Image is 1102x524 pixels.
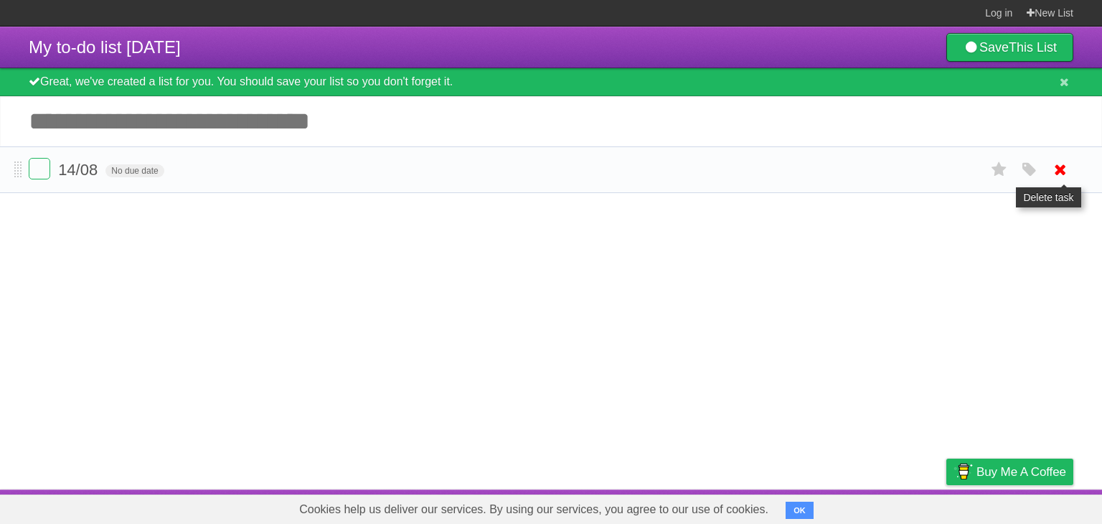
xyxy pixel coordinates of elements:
a: SaveThis List [946,33,1073,62]
label: Done [29,158,50,179]
b: This List [1009,40,1057,55]
span: Buy me a coffee [976,459,1066,485]
span: No due date [105,164,164,177]
span: My to-do list [DATE] [29,37,181,57]
a: Privacy [928,493,965,520]
label: Star task [986,158,1013,182]
a: Developers [803,493,861,520]
img: Buy me a coffee [953,459,973,484]
a: Suggest a feature [983,493,1073,520]
a: About [755,493,786,520]
a: Terms [879,493,910,520]
a: Buy me a coffee [946,459,1073,485]
span: Cookies help us deliver our services. By using our services, you agree to our use of cookies. [285,495,783,524]
span: 14/08 [58,161,101,179]
button: OK [786,502,814,519]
